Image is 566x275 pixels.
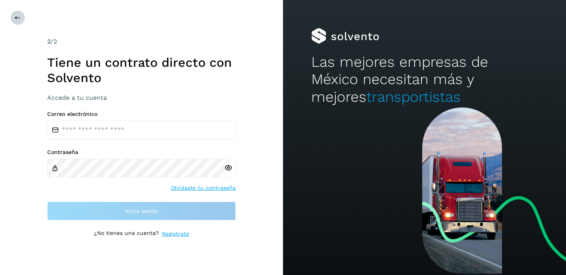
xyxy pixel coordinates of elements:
[94,230,159,238] p: ¿No tienes una cuenta?
[47,149,236,156] label: Contraseña
[366,88,461,105] span: transportistas
[47,111,236,117] label: Correo electrónico
[47,202,236,220] button: Inicia sesión
[47,94,236,101] h3: Accede a tu cuenta
[311,53,538,106] h2: Las mejores empresas de México necesitan más y mejores
[47,37,236,46] div: /2
[47,38,51,45] span: 2
[171,184,236,192] a: Olvidaste tu contraseña
[125,208,158,214] span: Inicia sesión
[47,55,236,85] h1: Tiene un contrato directo con Solvento
[162,230,189,238] a: Regístrate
